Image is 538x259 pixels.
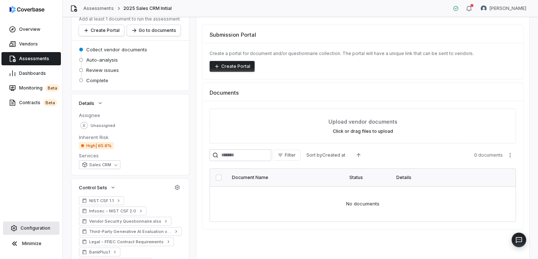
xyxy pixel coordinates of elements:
span: Infosec - NIST CSF 2.0 [89,208,136,214]
a: Third-Party Generative AI Evaluation v1.0.0 [79,227,182,236]
button: Details [77,96,105,110]
span: Unassigned [91,123,115,128]
button: Danny Higdon avatar[PERSON_NAME] [476,3,531,14]
span: 0 documents [474,152,503,158]
span: beta [46,84,59,92]
button: Go to documents [127,25,181,36]
span: Minimize [22,241,41,247]
button: More actions [504,150,516,161]
span: Submission Portal [210,31,256,39]
dt: Services [79,152,182,159]
span: Auto-analysis [86,56,118,63]
button: Ascending [351,150,366,161]
button: Sort byCreated at [302,150,350,161]
img: Coverbase logo [10,6,44,13]
span: High | 65.6% [79,142,114,149]
a: Monitoringbeta [1,81,61,95]
button: Create Portal [210,61,255,72]
span: Details [79,100,94,106]
div: Details [396,175,494,180]
button: Filter [273,150,301,161]
span: Vendor Security Questionnaire.xlsx [89,218,161,224]
a: Vendor Security Questionnaire.xlsx [79,217,171,226]
div: Status [349,175,388,180]
a: BankPlus1 [79,248,120,256]
svg: Ascending [356,152,361,158]
img: Danny Higdon avatar [481,6,487,11]
span: Filter [285,152,296,158]
a: Configuration [3,222,59,235]
span: Complete [86,77,108,84]
span: Collect vendor documents [86,46,147,53]
button: Minimize [3,236,59,251]
p: Add at least 1 document to run the assessment [79,16,181,22]
span: Sales CRM [89,162,111,168]
a: Contractsbeta [1,96,61,109]
span: Vendors [19,41,38,47]
span: 2025 Sales CRM Initial [123,6,172,11]
span: Documents [210,89,239,96]
button: Create Portal [79,25,124,36]
label: Click or drag files to upload [333,128,393,134]
a: Vendors [1,37,61,51]
span: Contracts [19,99,57,106]
td: No documents [210,186,516,222]
span: Review issues [86,67,119,73]
dt: Assignee [79,112,182,118]
span: Assessments [19,56,49,62]
span: Upload vendor documents [328,118,397,125]
span: [PERSON_NAME] [490,6,526,11]
span: BankPlus1 [89,249,110,255]
span: Overview [19,26,40,32]
a: NIST CSF 1.1 [79,196,124,205]
span: Third-Party Generative AI Evaluation v1.0.0 [89,229,171,234]
p: Create a portal for document and/or questionnaire collection. The portal will have a unique link ... [210,51,516,56]
span: NIST CSF 1.1 [89,198,114,204]
a: Infosec - NIST CSF 2.0 [79,207,146,215]
div: Document Name [232,175,341,180]
a: Assessments [1,52,61,65]
button: Control Sets [77,181,118,194]
span: Monitoring [19,84,59,92]
a: Legal - FFIEC Contract Requirements [79,237,174,246]
dt: Inherent Risk [79,134,182,141]
span: Control Sets [79,184,107,191]
span: beta [43,99,57,106]
a: Dashboards [1,67,61,80]
span: Configuration [21,225,50,231]
a: Assessments [83,6,113,11]
span: Dashboards [19,70,46,76]
span: Legal - FFIEC Contract Requirements [89,239,164,245]
a: Overview [1,23,61,36]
